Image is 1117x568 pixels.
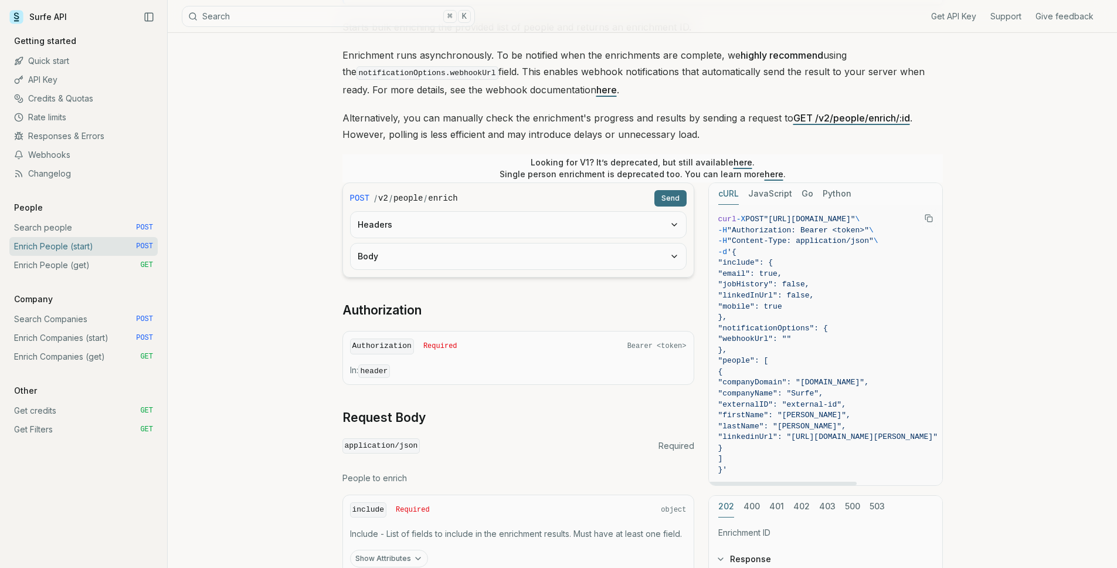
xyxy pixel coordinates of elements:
span: "email": true, [718,269,782,278]
a: here [734,157,752,167]
button: 403 [819,496,836,518]
span: '{ [727,248,736,256]
a: here [596,84,617,96]
button: Go [802,183,813,205]
span: GET [140,406,153,415]
span: }, [718,346,728,354]
button: 402 [793,496,810,518]
span: "include": { [718,258,773,267]
p: Enrichment runs asynchronously. To be notified when the enrichments are complete, we using the fi... [342,47,943,98]
code: include [350,502,387,518]
p: People [9,202,47,214]
span: { [718,367,723,376]
p: People to enrich [342,472,694,484]
button: Collapse Sidebar [140,8,158,26]
button: 400 [743,496,760,518]
a: Responses & Errors [9,127,158,146]
a: Webhooks [9,146,158,164]
a: Get Filters GET [9,420,158,439]
span: POST [136,333,153,343]
span: ] [718,454,723,463]
p: Other [9,385,42,397]
span: }, [718,313,728,322]
span: GET [140,352,153,361]
span: Required [658,440,694,452]
span: }' [718,465,728,474]
a: Request Body [342,410,426,426]
p: Getting started [9,35,81,47]
a: Enrich Companies (start) POST [9,329,158,347]
code: header [358,364,391,378]
button: 401 [769,496,784,518]
a: Surfe API [9,8,67,26]
p: Include - List of fields to include in the enrichment results. Must have at least one field. [350,528,687,540]
span: \ [855,215,860,224]
span: Bearer <token> [627,342,687,351]
a: Changelog [9,164,158,183]
span: "Authorization: Bearer <token>" [727,226,869,235]
code: notificationOptions.webhookUrl [357,66,498,80]
button: Python [823,183,851,205]
span: "people": [ [718,356,769,365]
code: Authorization [350,339,414,354]
a: Rate limits [9,108,158,127]
a: Credits & Quotas [9,89,158,108]
a: Get credits GET [9,401,158,420]
button: Headers [351,212,686,238]
a: Get API Key [931,11,976,22]
span: "externalID": "external-id", [718,400,846,409]
p: Enrichment ID [718,527,933,539]
span: POST [136,223,153,232]
a: API Key [9,70,158,89]
span: "firstName": "[PERSON_NAME]", [718,411,851,420]
span: / [374,192,377,204]
span: Required [396,505,430,515]
span: "companyName": "Surfe", [718,389,823,398]
a: Give feedback [1035,11,1094,22]
span: } [718,444,723,452]
span: Required [423,342,457,351]
p: In: [350,364,687,377]
a: Authorization [342,302,422,319]
p: Looking for V1? It’s deprecated, but still available . Single person enrichment is deprecated too... [500,157,786,180]
button: 202 [718,496,734,518]
span: \ [874,236,878,245]
button: JavaScript [748,183,792,205]
kbd: ⌘ [443,10,456,23]
span: -d [718,248,728,256]
span: POST [350,192,370,204]
span: "[URL][DOMAIN_NAME]" [764,215,855,224]
strong: highly recommend [741,49,823,61]
span: POST [136,315,153,324]
a: Enrich People (start) POST [9,237,158,256]
button: Show Attributes [350,550,428,567]
a: Search people POST [9,218,158,237]
span: POST [136,242,153,251]
button: Copy Text [920,209,938,227]
a: Enrich People (get) GET [9,256,158,275]
code: v2 [378,192,388,204]
span: "companyDomain": "[DOMAIN_NAME]", [718,378,869,387]
span: \ [869,226,874,235]
span: "notificationOptions": { [718,324,828,333]
a: Search Companies POST [9,310,158,329]
button: 503 [870,496,885,518]
span: "webhookUrl": "" [718,334,792,343]
a: here [765,169,783,179]
span: POST [745,215,763,224]
span: -X [736,215,746,224]
button: cURL [718,183,739,205]
span: "lastName": "[PERSON_NAME]", [718,422,846,431]
button: Body [351,244,686,269]
span: / [389,192,392,204]
span: object [661,505,686,515]
span: GET [140,261,153,270]
p: Company [9,293,57,305]
span: "linkedinUrl": "[URL][DOMAIN_NAME][PERSON_NAME]" [718,432,938,441]
span: "Content-Type: application/json" [727,236,874,245]
span: "linkedInUrl": false, [718,291,814,300]
a: Quick start [9,52,158,70]
button: Search⌘K [182,6,475,27]
code: people [393,192,423,204]
kbd: K [458,10,471,23]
